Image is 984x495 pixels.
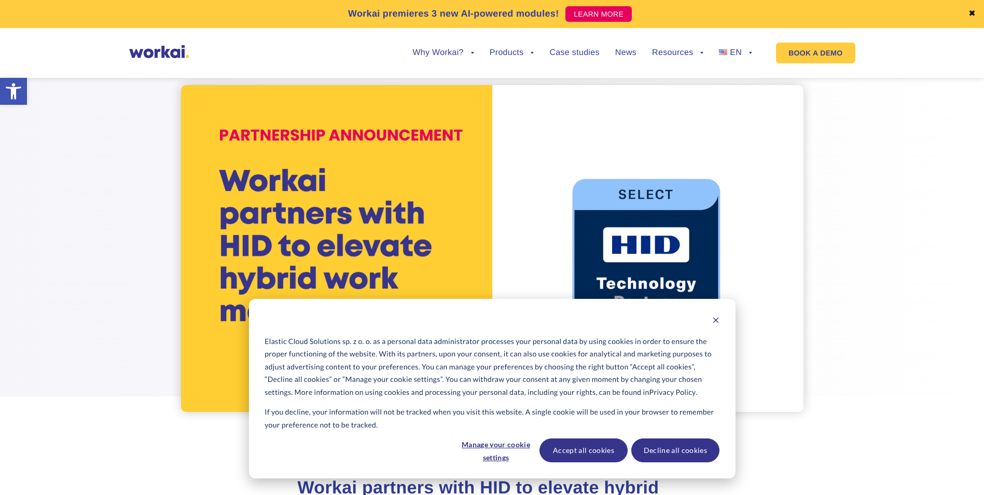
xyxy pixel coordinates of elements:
p: Elastic Cloud Solutions sp. z o. o. as a personal data administrator processes your personal data... [265,335,719,399]
a: ✖ [968,10,976,18]
a: LEARN MORE [565,6,632,22]
a: Why Workai? [412,49,474,57]
button: Dismiss cookie banner [712,315,719,328]
button: Decline all cookies [631,438,719,462]
a: Privacy Policy [649,386,696,399]
a: EN [719,49,752,57]
button: Manage your cookie settings [456,438,536,462]
button: Accept all cookies [539,438,628,462]
a: BOOK A DEMO [776,43,855,63]
a: News [615,49,636,57]
p: If you decline, your information will not be tracked when you visit this website. A single cookie... [265,406,719,431]
a: Products [490,49,534,57]
p: Workai premieres 3 new AI-powered modules! [348,7,559,21]
a: Case studies [549,49,599,57]
div: Cookie banner [249,299,736,478]
span: EN [730,48,742,57]
a: Resources [652,49,703,57]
